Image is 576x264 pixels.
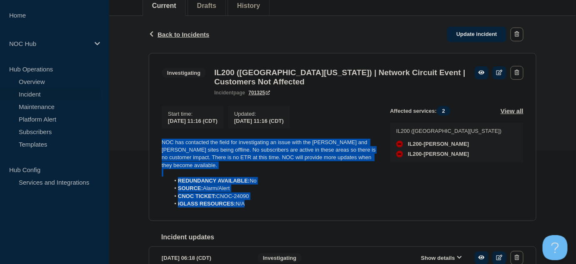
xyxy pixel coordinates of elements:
[396,128,502,134] p: IL200 ([GEOGRAPHIC_DATA][US_STATE])
[158,31,209,38] span: Back to Incidents
[161,234,536,241] h2: Incident updates
[9,40,89,47] p: NOC Hub
[178,201,236,207] strong: iGLASS RESOURCES:
[178,178,250,184] strong: REDUNDANCY AVAILABLE:
[390,106,455,116] span: Affected services:
[437,106,451,116] span: 2
[214,90,245,96] p: page
[214,68,466,86] h3: IL200 ([GEOGRAPHIC_DATA][US_STATE]) | Network Circuit Event | Customers Not Affected
[214,90,233,96] span: incident
[396,141,403,147] div: down
[152,2,176,10] button: Current
[170,185,377,192] li: Alarm/Alert
[234,117,284,124] div: [DATE] 11:16 (CDT)
[543,235,568,260] iframe: Help Scout Beacon - Open
[178,193,216,199] strong: CNOC TICKET:
[170,177,377,185] li: No
[170,200,377,208] li: N/A
[396,151,403,157] div: down
[168,118,218,124] span: [DATE] 11:16 (CDT)
[418,254,464,261] button: Show details
[501,106,523,116] button: View all
[237,2,260,10] button: History
[149,31,209,38] button: Back to Incidents
[234,111,284,117] p: Updated :
[408,151,469,157] span: IL200-[PERSON_NAME]
[248,90,270,96] a: 701325
[197,2,216,10] button: Drafts
[168,111,218,117] p: Start time :
[178,185,203,191] strong: SOURCE:
[162,68,206,78] span: Investigating
[170,193,377,200] li: CNOC-24090
[447,27,506,42] a: Update incident
[408,141,469,147] span: IL200-[PERSON_NAME]
[162,139,377,170] p: NOC has contacted the field for investigating an issue with the [PERSON_NAME] and [PERSON_NAME] s...
[258,253,302,263] span: Investigating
